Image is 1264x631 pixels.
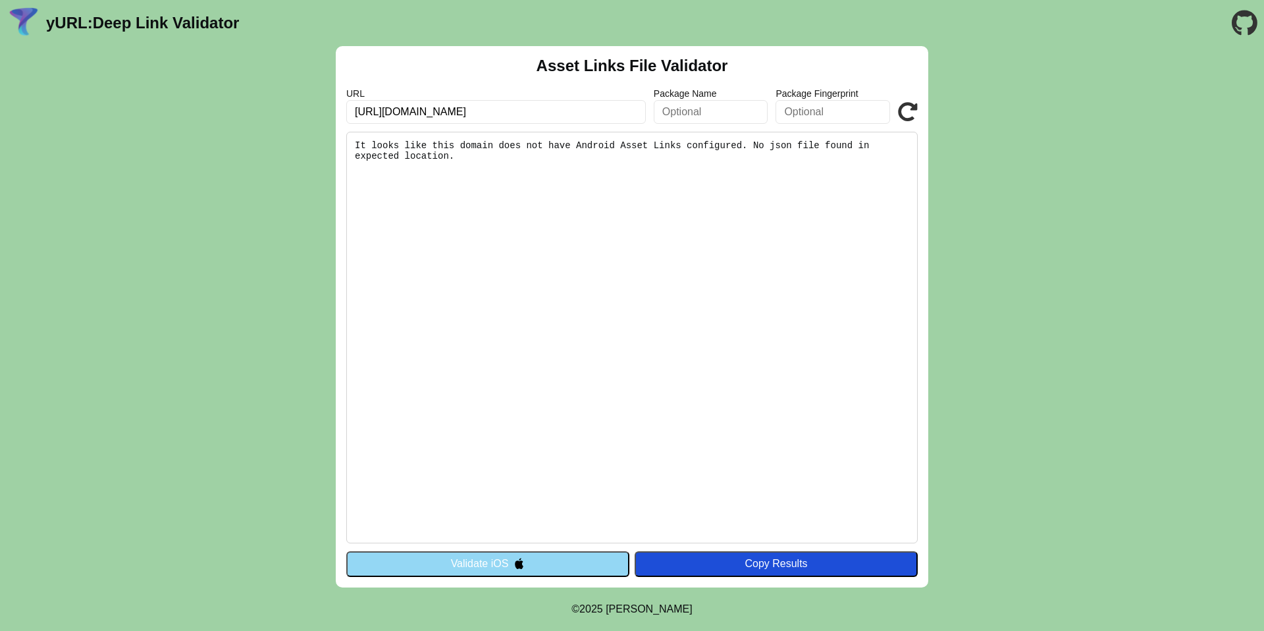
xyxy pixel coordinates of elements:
[571,588,692,631] footer: ©
[537,57,728,75] h2: Asset Links File Validator
[346,88,646,99] label: URL
[7,6,41,40] img: yURL Logo
[346,551,629,576] button: Validate iOS
[46,14,239,32] a: yURL:Deep Link Validator
[513,558,525,569] img: appleIcon.svg
[635,551,918,576] button: Copy Results
[641,558,911,570] div: Copy Results
[346,100,646,124] input: Required
[346,132,918,543] pre: It looks like this domain does not have Android Asset Links configured. No json file found in exp...
[654,100,768,124] input: Optional
[776,88,890,99] label: Package Fingerprint
[579,603,603,615] span: 2025
[606,603,693,615] a: Michael Ibragimchayev's Personal Site
[654,88,768,99] label: Package Name
[776,100,890,124] input: Optional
